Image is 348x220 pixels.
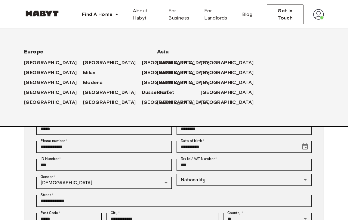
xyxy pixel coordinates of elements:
span: [GEOGRAPHIC_DATA] [83,59,136,66]
span: For Business [168,7,195,22]
span: [GEOGRAPHIC_DATA] [24,99,77,106]
label: Tax Id / VAT Number [181,156,217,161]
img: avatar [313,9,324,20]
a: For Landlords [199,5,237,24]
a: [GEOGRAPHIC_DATA] [142,69,201,76]
a: [GEOGRAPHIC_DATA] [24,99,83,106]
label: City [111,210,120,215]
button: Open [301,176,310,184]
a: [GEOGRAPHIC_DATA] [83,99,142,106]
span: [GEOGRAPHIC_DATA] [201,99,254,106]
span: [GEOGRAPHIC_DATA] [24,59,77,66]
a: [GEOGRAPHIC_DATA] [24,69,83,76]
a: [GEOGRAPHIC_DATA] [201,59,260,66]
a: [GEOGRAPHIC_DATA] [24,79,83,86]
a: [GEOGRAPHIC_DATA] [142,99,201,106]
a: Phuket [157,89,180,96]
span: [GEOGRAPHIC_DATA] [157,79,210,86]
span: Dusseldorf [142,89,169,96]
span: [GEOGRAPHIC_DATA] [142,69,195,76]
a: [GEOGRAPHIC_DATA] [201,69,260,76]
a: [GEOGRAPHIC_DATA] [201,99,260,106]
button: Get in Touch [267,5,303,24]
div: [DEMOGRAPHIC_DATA] [36,177,172,189]
span: [GEOGRAPHIC_DATA] [142,59,195,66]
label: Phone number [41,138,67,143]
a: [GEOGRAPHIC_DATA] [24,59,83,66]
a: About Habyt [128,5,164,24]
span: Modena [83,79,103,86]
label: Date of birth [181,138,204,143]
span: [GEOGRAPHIC_DATA] [83,99,136,106]
span: [GEOGRAPHIC_DATA] [157,69,210,76]
span: Asia [157,48,191,55]
a: [GEOGRAPHIC_DATA] [201,79,260,86]
a: [GEOGRAPHIC_DATA] [157,99,216,106]
a: [GEOGRAPHIC_DATA] [24,89,83,96]
span: Phuket [157,89,174,96]
a: [GEOGRAPHIC_DATA] [157,59,216,66]
a: [GEOGRAPHIC_DATA] [83,89,142,96]
span: About Habyt [133,7,159,22]
span: [GEOGRAPHIC_DATA] [157,59,210,66]
a: [GEOGRAPHIC_DATA] [142,59,201,66]
a: [GEOGRAPHIC_DATA] [83,59,142,66]
label: Post Code [41,210,60,215]
span: Milan [83,69,96,76]
a: [GEOGRAPHIC_DATA] [201,89,260,96]
span: [GEOGRAPHIC_DATA] [201,59,254,66]
a: [GEOGRAPHIC_DATA] [157,79,216,86]
label: Street [41,192,53,197]
span: Find A Home [82,11,112,18]
label: Gender [41,174,55,179]
span: [GEOGRAPHIC_DATA] [24,79,77,86]
a: Dusseldorf [142,89,175,96]
a: Milan [83,69,102,76]
img: Habyt [24,11,60,17]
span: [GEOGRAPHIC_DATA] [83,89,136,96]
span: [GEOGRAPHIC_DATA] [24,89,77,96]
a: [GEOGRAPHIC_DATA] [157,69,216,76]
label: Country [227,210,243,215]
a: Modena [83,79,109,86]
span: For Landlords [204,7,232,22]
span: [GEOGRAPHIC_DATA] [201,89,254,96]
span: Blog [242,11,253,18]
span: [GEOGRAPHIC_DATA] [157,99,210,106]
span: [GEOGRAPHIC_DATA] [142,99,195,106]
label: ID Number [41,156,61,161]
span: [GEOGRAPHIC_DATA] [24,69,77,76]
span: [GEOGRAPHIC_DATA] [201,69,254,76]
span: [GEOGRAPHIC_DATA] [142,79,195,86]
button: Choose date, selected date is Dec 6, 2004 [299,141,311,153]
button: Find A Home [77,8,123,20]
a: For Business [164,5,199,24]
span: [GEOGRAPHIC_DATA] [201,79,254,86]
span: Get in Touch [272,7,298,22]
a: [GEOGRAPHIC_DATA] [142,79,201,86]
span: Europe [24,48,138,55]
a: Blog [237,5,257,24]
